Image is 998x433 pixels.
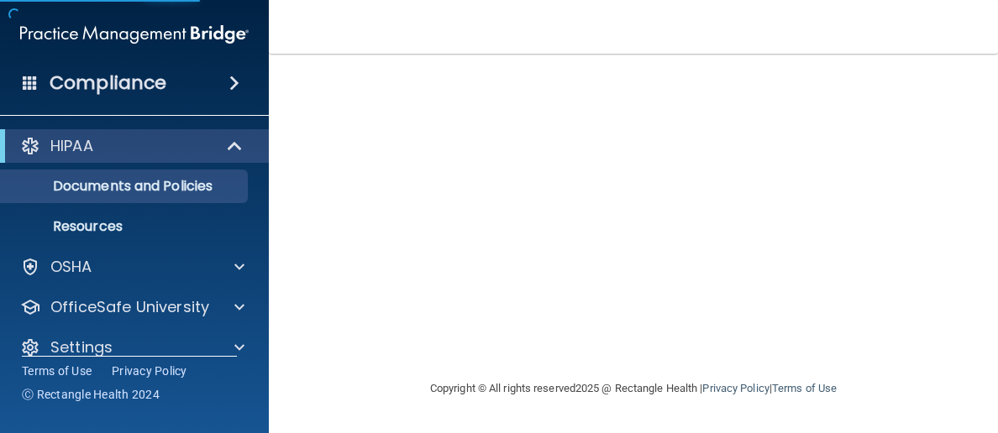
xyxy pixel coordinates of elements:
a: Privacy Policy [112,363,187,379]
h4: Compliance [50,71,166,95]
a: Settings [20,337,244,357]
p: Settings [50,337,113,357]
div: Copyright © All rights reserved 2025 @ Rectangle Health | | [327,362,940,415]
a: Terms of Use [772,382,837,394]
p: OfficeSafe University [50,297,209,317]
img: PMB logo [20,18,249,51]
p: Resources [11,218,240,235]
a: Terms of Use [22,363,92,379]
a: OfficeSafe University [20,297,244,317]
p: OSHA [50,257,92,277]
p: HIPAA [50,136,93,156]
a: Privacy Policy [702,382,769,394]
p: Documents and Policies [11,178,240,195]
a: OSHA [20,257,244,277]
span: Ⓒ Rectangle Health 2024 [22,386,160,403]
a: HIPAA [20,136,244,156]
